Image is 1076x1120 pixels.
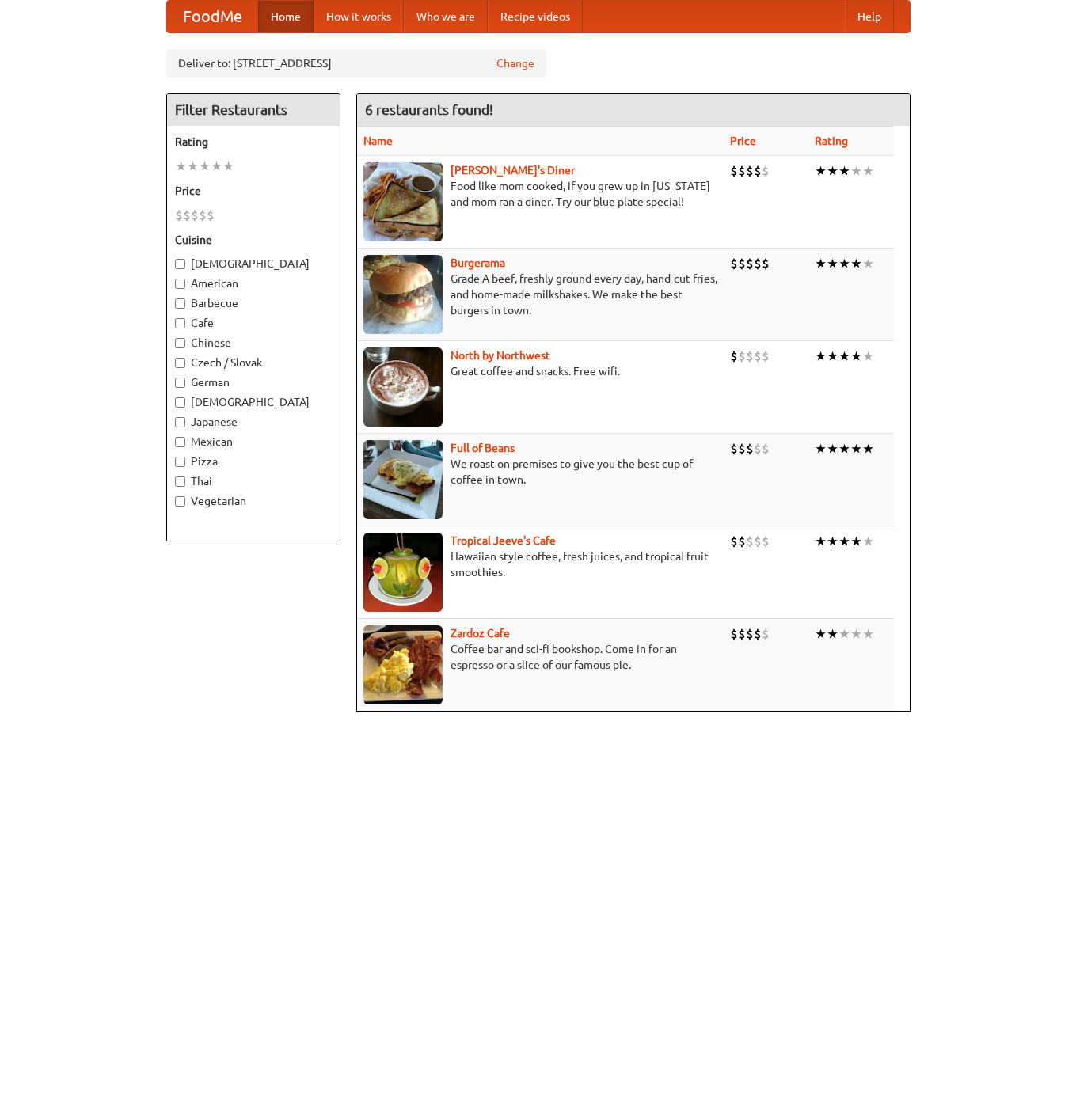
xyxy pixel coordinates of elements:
[815,347,827,365] li: ★
[838,440,850,457] li: ★
[451,442,515,454] a: Full of Beans
[746,162,754,180] li: $
[827,347,838,365] li: ★
[762,255,770,272] li: $
[730,347,738,365] li: $
[850,625,862,643] li: ★
[762,347,770,365] li: $
[363,347,443,427] img: north.jpg
[754,440,762,457] li: $
[754,533,762,550] li: $
[738,347,746,365] li: $
[175,256,332,271] label: [DEMOGRAPHIC_DATA]
[850,162,862,180] li: ★
[838,625,850,643] li: ★
[746,255,754,272] li: $
[175,259,185,269] input: [DEMOGRAPHIC_DATA]
[838,347,850,365] li: ★
[175,318,185,328] input: Cafe
[762,625,770,643] li: $
[827,255,838,272] li: ★
[363,255,443,334] img: burgerama.jpg
[850,255,862,272] li: ★
[222,158,234,175] li: ★
[754,347,762,365] li: $
[175,298,185,309] input: Barbecue
[175,454,332,469] label: Pizza
[738,162,746,180] li: $
[199,158,211,175] li: ★
[363,533,443,612] img: jeeves.jpg
[862,625,874,643] li: ★
[762,440,770,457] li: $
[754,162,762,180] li: $
[746,440,754,457] li: $
[838,533,850,550] li: ★
[183,207,191,224] li: $
[175,183,332,199] h5: Price
[175,476,185,487] input: Thai
[496,55,534,71] a: Change
[850,533,862,550] li: ★
[738,440,746,457] li: $
[191,207,199,224] li: $
[815,533,827,550] li: ★
[451,627,510,640] a: Zardoz Cafe
[862,255,874,272] li: ★
[175,232,332,248] h5: Cuisine
[175,493,332,509] label: Vegetarian
[363,549,717,580] p: Hawaiian style coffee, fresh juices, and tropical fruit smoothies.
[175,374,332,390] label: German
[167,94,340,126] h4: Filter Restaurants
[404,1,488,32] a: Who we are
[838,255,850,272] li: ★
[187,158,199,175] li: ★
[746,347,754,365] li: $
[207,207,215,224] li: $
[363,363,717,379] p: Great coffee and snacks. Free wifi.
[451,164,575,177] a: [PERSON_NAME]'s Diner
[365,102,493,117] ng-pluralize: 6 restaurants found!
[862,440,874,457] li: ★
[363,440,443,519] img: beans.jpg
[175,295,332,311] label: Barbecue
[175,434,332,450] label: Mexican
[363,625,443,704] img: zardoz.jpg
[175,437,185,447] input: Mexican
[451,534,556,547] a: Tropical Jeeve's Cafe
[175,207,183,224] li: $
[258,1,314,32] a: Home
[175,457,185,467] input: Pizza
[167,1,258,32] a: FoodMe
[862,162,874,180] li: ★
[754,625,762,643] li: $
[827,440,838,457] li: ★
[175,473,332,489] label: Thai
[175,358,185,368] input: Czech / Slovak
[862,533,874,550] li: ★
[451,256,505,269] a: Burgerama
[175,355,332,370] label: Czech / Slovak
[850,347,862,365] li: ★
[175,315,332,331] label: Cafe
[738,533,746,550] li: $
[815,135,848,147] a: Rating
[314,1,404,32] a: How it works
[363,162,443,241] img: sallys.jpg
[815,440,827,457] li: ★
[850,440,862,457] li: ★
[451,349,550,362] a: North by Northwest
[730,255,738,272] li: $
[175,414,332,430] label: Japanese
[746,533,754,550] li: $
[762,533,770,550] li: $
[827,162,838,180] li: ★
[175,338,185,348] input: Chinese
[363,641,717,673] p: Coffee bar and sci-fi bookshop. Come in for an espresso or a slice of our famous pie.
[827,625,838,643] li: ★
[199,207,207,224] li: $
[211,158,222,175] li: ★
